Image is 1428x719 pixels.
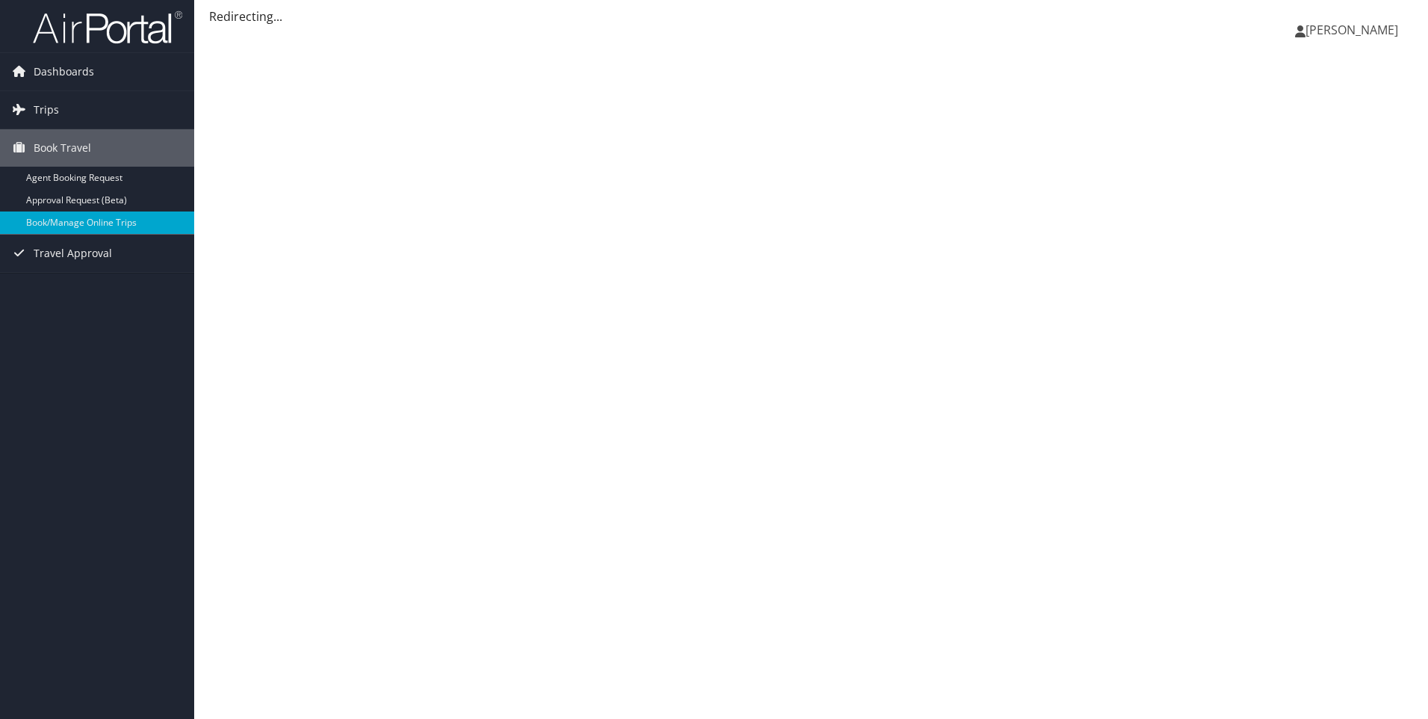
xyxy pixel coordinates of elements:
[34,129,91,167] span: Book Travel
[1306,22,1398,38] span: [PERSON_NAME]
[1295,7,1413,52] a: [PERSON_NAME]
[209,7,1413,25] div: Redirecting...
[33,10,182,45] img: airportal-logo.png
[34,235,112,272] span: Travel Approval
[34,53,94,90] span: Dashboards
[34,91,59,129] span: Trips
